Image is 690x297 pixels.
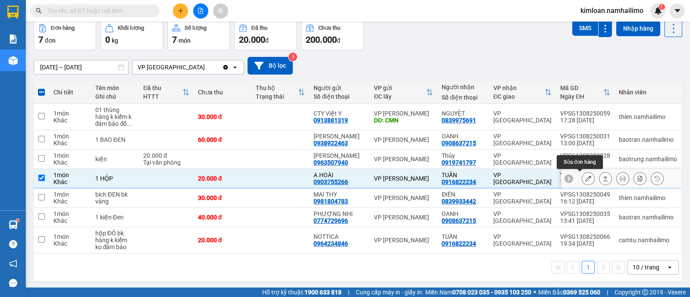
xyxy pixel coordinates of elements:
button: Chưa thu200.000đ [301,19,364,50]
div: Chú Dũng [314,152,365,159]
div: 0774729696 [7,38,76,50]
span: file-add [198,8,204,14]
input: Select a date range. [34,60,128,74]
span: aim [217,8,223,14]
div: 40.000 đ [198,214,247,221]
div: 0919741797 [442,159,476,166]
div: VP [PERSON_NAME] [374,194,433,201]
div: 0839975691 [442,117,476,124]
div: VP [GEOGRAPHIC_DATA] [493,210,552,224]
div: VP nhận [493,84,545,91]
div: Chị Thanh [314,133,365,140]
div: 1 kiện Đen [95,214,135,221]
span: plus [178,8,184,14]
span: kimloan.namhailimo [574,5,650,16]
div: 1 món [53,172,87,178]
div: VP [GEOGRAPHIC_DATA] [493,110,552,124]
div: 0839933442 [442,198,476,205]
button: Khối lượng0kg [100,19,163,50]
div: 13:00 [DATE] [560,140,610,147]
div: Ngày ĐH [560,93,603,100]
strong: 0369 525 060 [563,289,600,296]
button: caret-down [670,3,685,19]
div: ĐC giao [493,93,545,100]
div: 0913881319 [314,117,348,124]
span: Hỗ trợ kỹ thuật: [262,288,342,297]
div: baotrung.namhailimo [619,156,677,163]
span: đ [337,37,340,44]
div: Đã thu [251,25,267,31]
div: VPSG1308250028 [560,152,610,159]
div: DĐ: CMN [374,117,433,124]
div: 40.000 [81,56,171,68]
div: Nhân viên [619,89,677,96]
div: VP gửi [374,84,426,91]
div: 1 món [53,233,87,240]
div: hàng k kiểm ko đảm bảo [95,237,135,250]
div: OANH [442,133,485,140]
div: Người gửi [314,84,365,91]
span: message [9,279,17,287]
div: baotran.namhailimo [619,136,677,143]
span: 7 [38,34,43,45]
div: TUẤN [442,172,485,178]
div: TUẤN [442,233,485,240]
div: Số lượng [185,25,207,31]
div: hộp ĐỎ bk [95,230,135,237]
span: món [179,37,191,44]
th: Toggle SortBy [251,81,309,104]
div: 16:59 [DATE] [560,178,610,185]
div: ĐIỀN [442,191,485,198]
span: đ [265,37,269,44]
div: Khối lượng [118,25,144,31]
svg: Clear value [222,64,229,71]
span: đơn [45,37,56,44]
th: Toggle SortBy [489,81,556,104]
input: Tìm tên, số ĐT hoặc mã đơn [47,6,149,16]
div: 0938922463 [314,140,348,147]
div: VP [GEOGRAPHIC_DATA] [493,233,552,247]
div: Sửa đơn hàng [582,172,595,185]
div: VP [GEOGRAPHIC_DATA] [493,172,552,185]
sup: 1 [659,4,665,10]
img: warehouse-icon [9,56,18,65]
div: 1 món [53,152,87,159]
sup: 1 [16,219,19,222]
svg: open [232,64,238,71]
div: thien.namhailimo [619,113,677,120]
button: Số lượng7món [167,19,230,50]
button: plus [173,3,188,19]
div: ĐC lấy [374,93,426,100]
span: kg [112,37,118,44]
button: aim [213,3,228,19]
div: VPSG1308250049 [560,191,610,198]
img: warehouse-icon [9,220,18,229]
div: Người nhận [442,84,485,91]
span: 200.000 [306,34,337,45]
div: bich ĐEN bk vàng [95,191,135,205]
input: Selected VP chợ Mũi Né. [206,63,207,72]
div: Số điện thoại [314,93,365,100]
div: baotran.namhailimo [619,214,677,221]
div: Khác [53,159,87,166]
div: thien.namhailimo [619,194,677,201]
span: 1 [660,4,663,10]
sup: 3 [289,53,297,61]
div: 20.000 đ [198,175,247,182]
span: Miền Nam [425,288,531,297]
div: 1 HỘP [95,175,135,182]
div: camtu.namhailimo [619,237,677,244]
svg: open [666,264,673,271]
div: PHƯỢNG NHI [7,28,76,38]
div: 0908637215 [442,217,476,224]
div: Khác [53,198,87,205]
div: Đã thu [143,84,182,91]
div: 1 món [53,133,87,140]
div: 0908637215 [82,38,170,50]
span: Nhận: [82,8,103,17]
div: Chi tiết [53,89,87,96]
div: 16:12 [DATE] [560,198,610,205]
div: Số điện thoại [442,94,485,101]
div: A.HOÀI [314,172,365,178]
div: 0908637215 [442,140,476,147]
